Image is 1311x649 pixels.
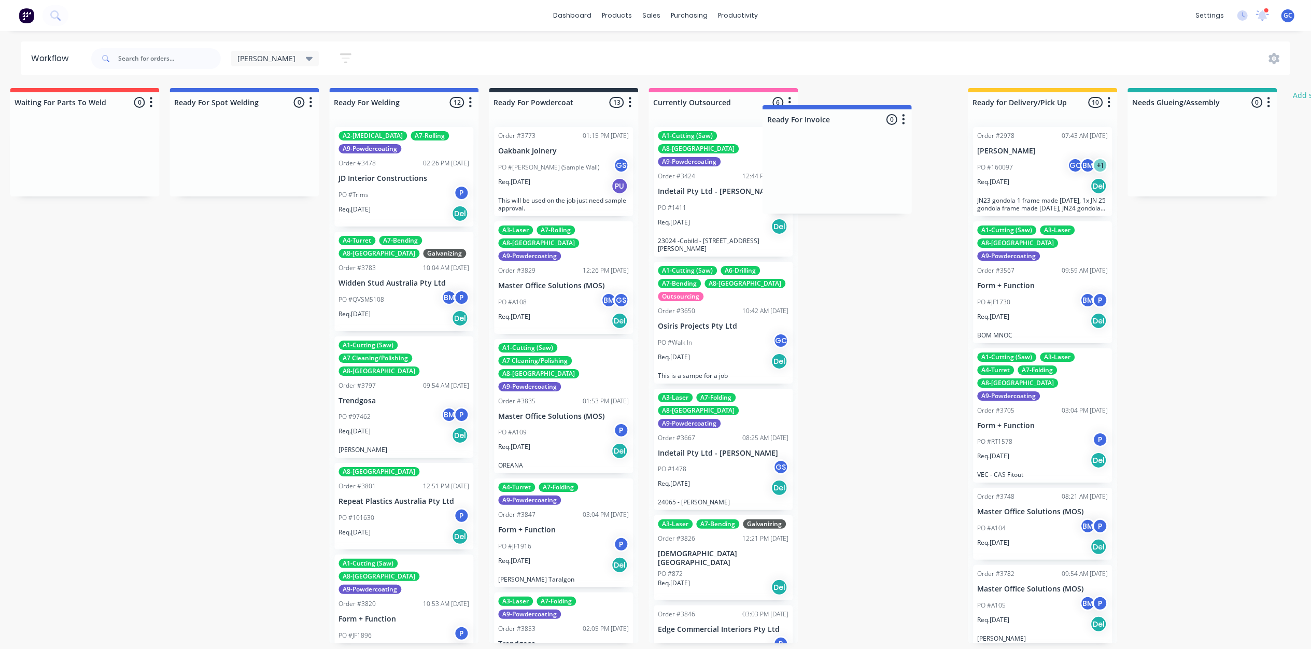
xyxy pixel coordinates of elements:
[637,8,666,23] div: sales
[118,48,221,69] input: Search for orders...
[713,8,763,23] div: productivity
[1190,8,1229,23] div: settings
[1251,97,1262,108] span: 0
[548,8,597,23] a: dashboard
[1132,97,1234,108] input: Enter column name…
[15,97,117,108] input: Enter column name…
[31,52,74,65] div: Workflow
[19,8,34,23] img: Factory
[134,97,145,108] span: 0
[293,97,304,108] span: 0
[174,97,276,108] input: Enter column name…
[972,97,1075,108] input: Enter column name…
[449,97,464,108] span: 12
[237,53,295,64] span: [PERSON_NAME]
[597,8,637,23] div: products
[1284,11,1292,20] span: GC
[666,8,713,23] div: purchasing
[772,97,783,108] span: 6
[334,97,436,108] input: Enter column name…
[609,97,624,108] span: 13
[494,97,596,108] input: Enter column name…
[1088,97,1103,108] span: 10
[653,97,755,108] input: Enter column name…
